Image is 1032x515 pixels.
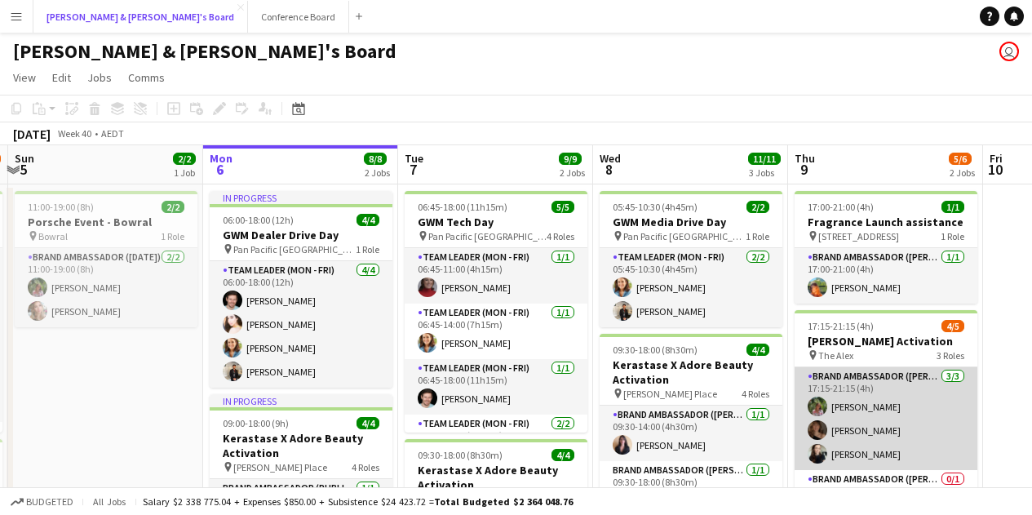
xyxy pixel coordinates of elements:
[352,461,379,473] span: 4 Roles
[746,230,769,242] span: 1 Role
[405,215,587,229] h3: GWM Tech Day
[551,201,574,213] span: 5/5
[941,201,964,213] span: 1/1
[792,160,815,179] span: 9
[162,201,184,213] span: 2/2
[143,495,573,508] div: Salary $2 338 775.04 + Expenses $850.00 + Subsistence $24 423.72 =
[101,127,124,140] div: AEDT
[795,215,977,229] h3: Fragrance Launch assistance
[937,349,964,362] span: 3 Roles
[418,449,503,461] span: 09:30-18:00 (8h30m)
[15,151,34,166] span: Sun
[248,1,349,33] button: Conference Board
[8,493,76,511] button: Budgeted
[174,166,195,179] div: 1 Job
[405,191,587,433] app-job-card: 06:45-18:00 (11h15m)5/5GWM Tech Day Pan Pacific [GEOGRAPHIC_DATA]4 RolesTeam Leader (Mon - Fri)1/...
[990,151,1003,166] span: Fri
[161,230,184,242] span: 1 Role
[405,359,587,415] app-card-role: Team Leader (Mon - Fri)1/106:45-18:00 (11h15m)[PERSON_NAME]
[795,151,815,166] span: Thu
[795,367,977,470] app-card-role: Brand Ambassador ([PERSON_NAME])3/317:15-21:15 (4h)[PERSON_NAME][PERSON_NAME][PERSON_NAME]
[418,201,507,213] span: 06:45-18:00 (11h15m)
[122,67,171,88] a: Comms
[54,127,95,140] span: Week 40
[949,153,972,165] span: 5/6
[597,160,621,179] span: 8
[795,191,977,304] app-job-card: 17:00-21:00 (4h)1/1Fragrance Launch assistance [STREET_ADDRESS]1 RoleBrand Ambassador ([PERSON_NA...
[748,153,781,165] span: 11/11
[560,166,585,179] div: 2 Jobs
[357,417,379,429] span: 4/4
[987,160,1003,179] span: 10
[818,349,853,362] span: The Alex
[600,357,782,387] h3: Kerastase X Adore Beauty Activation
[81,67,118,88] a: Jobs
[428,230,547,242] span: Pan Pacific [GEOGRAPHIC_DATA]
[950,166,975,179] div: 2 Jobs
[233,461,327,473] span: [PERSON_NAME] Place
[52,70,71,85] span: Edit
[613,201,698,213] span: 05:45-10:30 (4h45m)
[623,230,746,242] span: Pan Pacific [GEOGRAPHIC_DATA]
[434,495,573,508] span: Total Budgeted $2 364 048.76
[808,320,874,332] span: 17:15-21:15 (4h)
[405,415,587,494] app-card-role: Team Leader (Mon - Fri)2/207:30-15:00 (7h30m)
[364,153,387,165] span: 8/8
[795,334,977,349] h3: [PERSON_NAME] Activation
[33,1,248,33] button: [PERSON_NAME] & [PERSON_NAME]'s Board
[90,495,129,508] span: All jobs
[405,151,423,166] span: Tue
[405,304,587,359] app-card-role: Team Leader (Mon - Fri)1/106:45-14:00 (7h15m)[PERSON_NAME]
[15,215,197,229] h3: Porsche Event - Bowral
[210,261,392,388] app-card-role: Team Leader (Mon - Fri)4/406:00-18:00 (12h)[PERSON_NAME][PERSON_NAME][PERSON_NAME][PERSON_NAME]
[38,230,68,242] span: Bowral
[402,160,423,179] span: 7
[941,320,964,332] span: 4/5
[600,151,621,166] span: Wed
[223,417,289,429] span: 09:00-18:00 (9h)
[356,243,379,255] span: 1 Role
[210,228,392,242] h3: GWM Dealer Drive Day
[15,248,197,327] app-card-role: Brand Ambassador ([DATE])2/211:00-19:00 (8h)[PERSON_NAME][PERSON_NAME]
[28,201,94,213] span: 11:00-19:00 (8h)
[128,70,165,85] span: Comms
[15,191,197,327] div: 11:00-19:00 (8h)2/2Porsche Event - Bowral Bowral1 RoleBrand Ambassador ([DATE])2/211:00-19:00 (8h...
[46,67,78,88] a: Edit
[13,70,36,85] span: View
[12,160,34,179] span: 5
[13,39,396,64] h1: [PERSON_NAME] & [PERSON_NAME]'s Board
[365,166,390,179] div: 2 Jobs
[207,160,233,179] span: 6
[749,166,780,179] div: 3 Jobs
[357,214,379,226] span: 4/4
[795,248,977,304] app-card-role: Brand Ambassador ([PERSON_NAME])1/117:00-21:00 (4h)[PERSON_NAME]
[600,215,782,229] h3: GWM Media Drive Day
[223,214,294,226] span: 06:00-18:00 (12h)
[210,191,392,204] div: In progress
[623,388,717,400] span: [PERSON_NAME] Place
[551,449,574,461] span: 4/4
[613,344,698,356] span: 09:30-18:00 (8h30m)
[87,70,112,85] span: Jobs
[13,126,51,142] div: [DATE]
[210,191,392,388] app-job-card: In progress06:00-18:00 (12h)4/4GWM Dealer Drive Day Pan Pacific [GEOGRAPHIC_DATA]1 RoleTeam Leade...
[746,201,769,213] span: 2/2
[405,463,587,492] h3: Kerastase X Adore Beauty Activation
[210,394,392,407] div: In progress
[818,230,899,242] span: [STREET_ADDRESS]
[600,248,782,327] app-card-role: Team Leader (Mon - Fri)2/205:45-10:30 (4h45m)[PERSON_NAME][PERSON_NAME]
[559,153,582,165] span: 9/9
[405,248,587,304] app-card-role: Team Leader (Mon - Fri)1/106:45-11:00 (4h15m)[PERSON_NAME]
[173,153,196,165] span: 2/2
[26,496,73,508] span: Budgeted
[999,42,1019,61] app-user-avatar: Jenny Tu
[233,243,356,255] span: Pan Pacific [GEOGRAPHIC_DATA]
[600,191,782,327] app-job-card: 05:45-10:30 (4h45m)2/2GWM Media Drive Day Pan Pacific [GEOGRAPHIC_DATA]1 RoleTeam Leader (Mon - F...
[941,230,964,242] span: 1 Role
[7,67,42,88] a: View
[547,230,574,242] span: 4 Roles
[746,344,769,356] span: 4/4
